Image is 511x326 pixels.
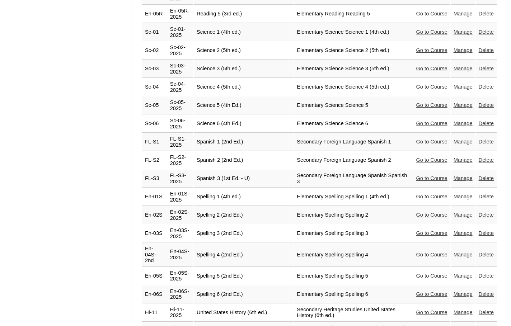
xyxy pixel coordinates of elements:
td: En-06S-2025 [167,285,193,303]
td: Spanish 3 (1st Ed. - U) [194,170,294,188]
td: FL-S2-2025 [167,151,193,169]
a: Go to Course [416,291,447,297]
a: Delete [479,29,494,35]
td: Elementary Reading Reading 5 [294,5,413,23]
a: Delete [479,157,494,163]
td: En-05R-2025 [167,5,193,23]
a: Go to Course [416,175,447,181]
td: Sc-05 [142,96,167,114]
td: Sc-01 [142,23,167,41]
a: Delete [479,11,494,16]
td: Spelling 4 (2nd Ed.) [194,243,294,267]
a: Manage [454,47,473,53]
a: Go to Course [416,212,447,218]
a: Delete [479,84,494,90]
td: Spanish 1 (2nd Ed.) [194,133,294,151]
a: Manage [454,175,473,181]
a: Manage [454,121,473,126]
a: Go to Course [416,102,447,108]
td: Sc-03-2025 [167,60,193,78]
td: United States History (6th ed.) [194,304,294,322]
td: Secondary Foreign Language Spanish Spanish 3 [294,170,413,188]
a: Go to Course [416,47,447,53]
td: Elementary Science Science 6 [294,115,413,133]
td: Sc-04 [142,78,167,96]
td: Hi-11 [142,304,167,322]
td: Sc-03 [142,60,167,78]
a: Delete [479,121,494,126]
td: En-01S-2025 [167,188,193,206]
td: FL-S2 [142,151,167,169]
td: En-04S-2025 [167,243,193,267]
a: Go to Course [416,66,447,71]
a: Delete [479,139,494,145]
td: Secondary Foreign Language Spanish 1 [294,133,413,151]
td: En-02S-2025 [167,206,193,224]
a: Manage [454,252,473,258]
td: Elementary Science Science 2 (5th ed.) [294,42,413,60]
td: Reading 5 (3rd ed.) [194,5,294,23]
a: Go to Course [416,273,447,279]
a: Go to Course [416,310,447,315]
td: Sc-06-2025 [167,115,193,133]
td: En-04S-2nd [142,243,167,267]
td: Sc-06 [142,115,167,133]
a: Manage [454,310,473,315]
a: Delete [479,230,494,236]
a: Delete [479,66,494,71]
td: Elementary Spelling Spelling 3 [294,225,413,242]
td: En-03S [142,225,167,242]
td: Secondary Heritage Studies United States History (6th ed.) [294,304,413,322]
a: Delete [479,175,494,181]
a: Delete [479,273,494,279]
td: Elementary Spelling Spelling 6 [294,285,413,303]
a: Manage [454,194,473,199]
td: Science 4 (5th ed.) [194,78,294,96]
td: Spanish 2 (2nd Ed.) [194,151,294,169]
td: Sc-02 [142,42,167,60]
td: Spelling 1 (4th ed.) [194,188,294,206]
a: Go to Course [416,84,447,90]
td: FL-S3 [142,170,167,188]
a: Delete [479,212,494,218]
a: Manage [454,230,473,236]
a: Manage [454,273,473,279]
td: FL-S3-2025 [167,170,193,188]
a: Delete [479,252,494,258]
a: Delete [479,47,494,53]
td: Science 3 (5th ed.) [194,60,294,78]
a: Manage [454,139,473,145]
td: Science 2 (5th ed.) [194,42,294,60]
a: Go to Course [416,157,447,163]
td: En-03S-2025 [167,225,193,242]
td: Science 6 (4th Ed.) [194,115,294,133]
td: En-06S [142,285,167,303]
a: Manage [454,84,473,90]
td: En-05S [142,267,167,285]
a: Manage [454,11,473,16]
td: Elementary Spelling Spelling 1 (4th ed.) [294,188,413,206]
td: Elementary Spelling Spelling 2 [294,206,413,224]
td: Elementary Science Science 1 (4th ed.) [294,23,413,41]
td: Spelling 2 (2nd Ed.) [194,206,294,224]
a: Delete [479,102,494,108]
td: En-01S [142,188,167,206]
td: Elementary Spelling Spelling 4 [294,243,413,267]
td: Spelling 3 (2nd Ed.) [194,225,294,242]
a: Go to Course [416,230,447,236]
td: Elementary Science Science 4 (5th ed.) [294,78,413,96]
td: En-05S-2025 [167,267,193,285]
td: FL-S1-2025 [167,133,193,151]
td: Sc-02-2025 [167,42,193,60]
a: Go to Course [416,194,447,199]
td: Elementary Spelling Spelling 5 [294,267,413,285]
a: Go to Course [416,139,447,145]
a: Go to Course [416,11,447,16]
td: Sc-01-2025 [167,23,193,41]
td: Elementary Science Science 3 (5th ed.) [294,60,413,78]
td: Hi-11-2025 [167,304,193,322]
a: Go to Course [416,29,447,35]
a: Manage [454,102,473,108]
a: Manage [454,291,473,297]
td: Spelling 6 (2nd Ed.) [194,285,294,303]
